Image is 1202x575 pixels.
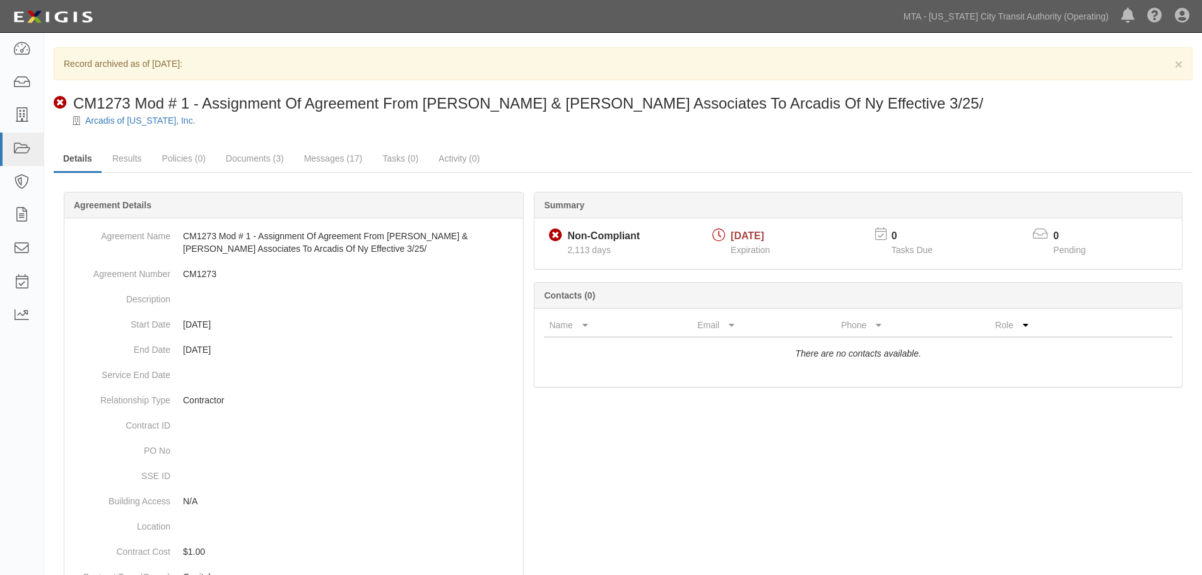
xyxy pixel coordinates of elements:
b: Agreement Details [74,200,151,210]
dt: Contract Cost [69,539,170,558]
th: Email [692,314,836,337]
dd: CM1273 [69,261,518,287]
a: MTA - [US_STATE] City Transit Authority (Operating) [897,4,1115,29]
b: Contacts (0) [544,290,595,300]
b: Summary [544,200,584,210]
span: Since 12/03/2019 [567,245,611,255]
dt: End Date [69,337,170,356]
a: Activity (0) [429,146,489,171]
img: logo-5460c22ac91f19d4615b14bd174203de0afe785f0fc80cf4dbbc73dc1793850b.png [9,6,97,28]
dd: Contractor [69,388,518,413]
dt: SSE ID [69,463,170,482]
span: Expiration [731,245,770,255]
dt: Location [69,514,170,533]
span: CM1273 Mod # 1 - Assignment Of Agreement From [PERSON_NAME] & [PERSON_NAME] Associates To Arcadis... [73,95,983,112]
dt: Building Access [69,489,170,507]
span: × [1175,57,1182,71]
dd: [DATE] [69,337,518,362]
span: Pending [1053,245,1085,255]
p: $1.00 [183,545,518,558]
a: Arcadis of [US_STATE], Inc. [85,116,196,126]
dt: PO No [69,438,170,457]
i: There are no contacts available. [796,348,921,359]
dt: Contract ID [69,413,170,432]
dt: Relationship Type [69,388,170,406]
th: Name [544,314,692,337]
a: Messages (17) [295,146,372,171]
a: Details [54,146,102,173]
i: Non-Compliant [54,97,67,110]
dt: Start Date [69,312,170,331]
dt: Service End Date [69,362,170,381]
p: 0 [1053,229,1101,244]
div: Non-Compliant [567,229,640,244]
span: Tasks Due [892,245,933,255]
th: Phone [836,314,990,337]
div: CM1273 Mod # 1 - Assignment Of Agreement From Lewis & Zimmerman Associates To Arcadis Of Ny Effec... [54,93,983,114]
dt: Description [69,287,170,305]
dt: Agreement Number [69,261,170,280]
i: Help Center - Complianz [1147,9,1162,24]
dd: CM1273 Mod # 1 - Assignment Of Agreement From [PERSON_NAME] & [PERSON_NAME] Associates To Arcadis... [69,223,518,261]
dt: Agreement Name [69,223,170,242]
dd: [DATE] [69,312,518,337]
i: Non-Compliant [549,229,562,242]
a: Tasks (0) [373,146,428,171]
a: Policies (0) [153,146,215,171]
p: N/A [183,495,518,507]
a: Results [103,146,151,171]
a: Documents (3) [216,146,293,171]
button: Close [1175,57,1182,71]
p: Record archived as of [DATE]: [64,57,1182,70]
th: Role [990,314,1122,337]
p: 0 [892,229,948,244]
span: [DATE] [731,230,764,241]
